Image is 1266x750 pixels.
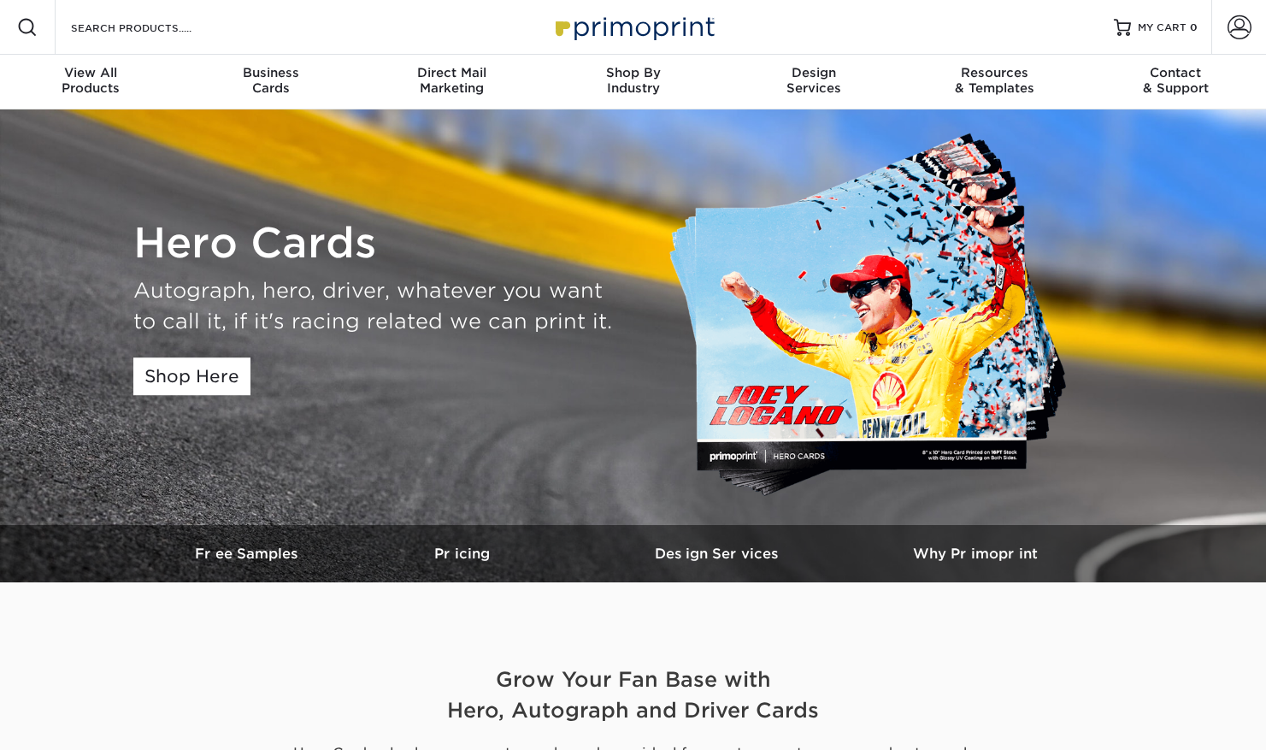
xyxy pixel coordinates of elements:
a: Why Primoprint [847,525,1104,582]
span: Contact [1085,65,1266,80]
img: Primoprint [548,9,719,45]
span: Resources [904,65,1086,80]
a: Resources& Templates [904,55,1086,109]
span: Direct Mail [362,65,543,80]
a: BusinessCards [181,55,362,109]
span: Design [723,65,904,80]
a: Shop Here [133,357,250,395]
div: Cards [181,65,362,96]
a: Contact& Support [1085,55,1266,109]
span: MY CART [1138,21,1187,35]
span: Shop By [543,65,724,80]
div: Marketing [362,65,543,96]
h1: Hero Cards [133,219,621,269]
span: 0 [1190,21,1198,33]
div: Industry [543,65,724,96]
h3: Design Services [591,546,847,562]
span: Business [181,65,362,80]
div: & Support [1085,65,1266,96]
a: DesignServices [723,55,904,109]
div: Autograph, hero, driver, whatever you want to call it, if it's racing related we can print it. [133,275,621,337]
h2: Grow Your Fan Base with Hero, Autograph and Driver Cards [133,664,1134,726]
h3: Why Primoprint [847,546,1104,562]
a: Direct MailMarketing [362,55,543,109]
h3: Pricing [334,546,591,562]
a: Free Samples [163,525,334,582]
h3: Free Samples [163,546,334,562]
div: & Templates [904,65,1086,96]
a: Shop ByIndustry [543,55,724,109]
input: SEARCH PRODUCTS..... [69,17,236,38]
a: Design Services [591,525,847,582]
img: Custom Hero Cards [668,130,1086,505]
div: Services [723,65,904,96]
a: Pricing [334,525,591,582]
